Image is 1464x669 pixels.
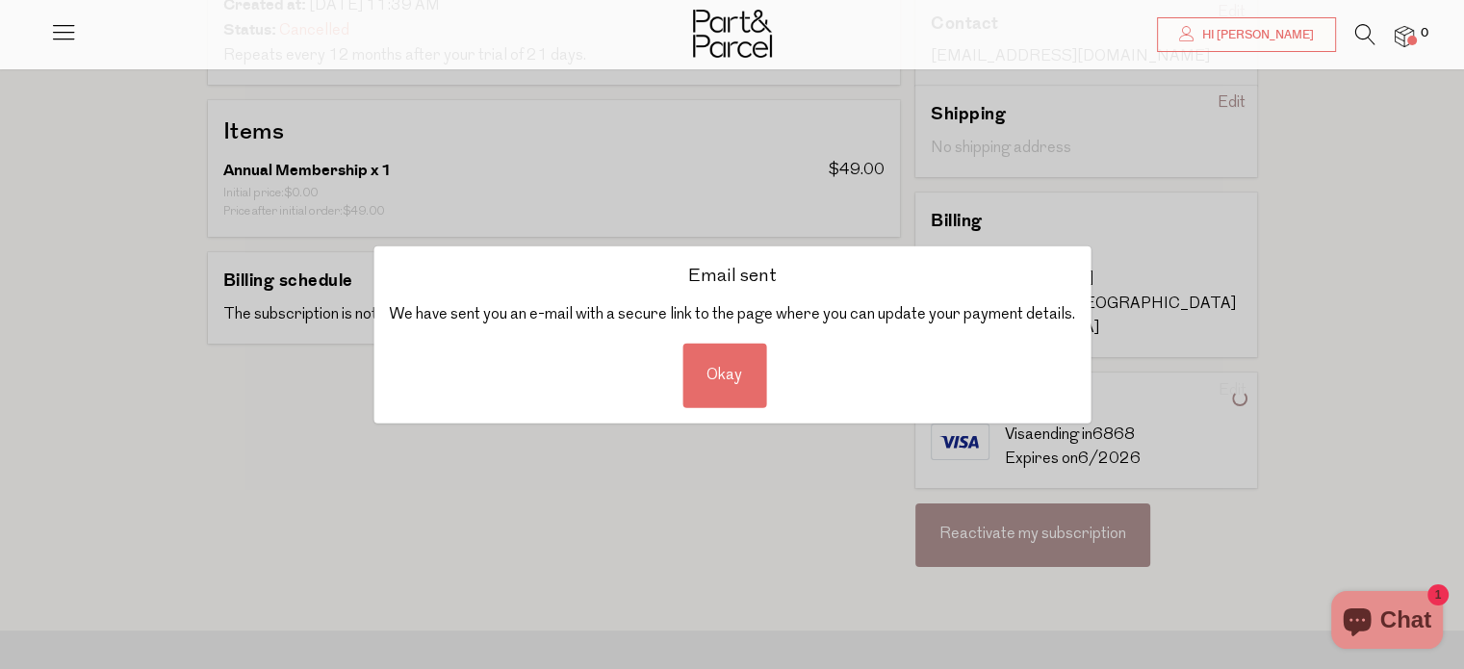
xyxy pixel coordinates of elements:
a: 0 [1395,26,1414,46]
a: Hi [PERSON_NAME] [1157,17,1336,52]
img: Part&Parcel [693,10,772,58]
span: 0 [1416,25,1433,42]
div: Email sent [389,261,1075,293]
span: Hi [PERSON_NAME] [1197,27,1314,43]
div: Okay [682,344,766,408]
div: We have sent you an e-mail with a secure link to the page where you can update your payment details. [389,301,1075,327]
inbox-online-store-chat: Shopify online store chat [1325,591,1449,654]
